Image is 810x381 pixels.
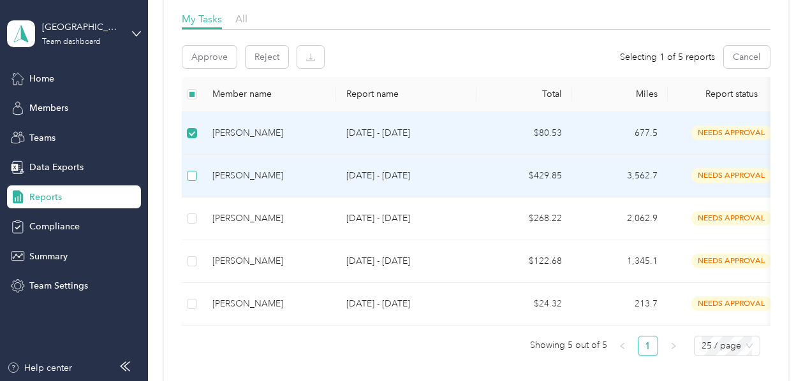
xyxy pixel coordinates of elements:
span: needs approval [691,254,772,268]
span: Showing 5 out of 5 [530,336,607,355]
button: Reject [246,46,288,68]
li: 1 [638,336,658,356]
span: Compliance [29,220,80,233]
button: Cancel [724,46,770,68]
div: [PERSON_NAME] [212,297,326,311]
th: Member name [202,77,336,112]
div: [GEOGRAPHIC_DATA]/PA Area [42,20,122,34]
iframe: Everlance-gr Chat Button Frame [739,310,810,381]
p: [DATE] - [DATE] [346,254,466,268]
span: 25 / page [702,336,753,356]
span: needs approval [691,126,772,140]
div: [PERSON_NAME] [212,254,326,268]
div: Miles [582,89,658,99]
div: Team dashboard [42,38,101,46]
div: Page Size [694,336,760,356]
button: right [663,336,684,356]
span: right [670,342,677,350]
td: $24.32 [476,283,572,326]
span: needs approval [691,296,772,311]
td: $429.85 [476,155,572,198]
div: [PERSON_NAME] [212,169,326,183]
span: Data Exports [29,161,84,174]
div: Member name [212,89,326,99]
a: 1 [638,336,658,356]
span: Report status [678,89,785,99]
button: Approve [182,46,237,68]
span: Team Settings [29,279,88,292]
div: [PERSON_NAME] [212,212,326,226]
span: Selecting 1 of 5 reports [620,50,715,64]
span: All [235,13,247,25]
li: Next Page [663,336,684,356]
p: [DATE] - [DATE] [346,297,466,311]
span: Members [29,101,68,115]
td: 1,345.1 [572,240,668,283]
span: Home [29,72,54,85]
span: needs approval [691,211,772,226]
li: Previous Page [612,336,633,356]
td: 213.7 [572,283,668,326]
p: [DATE] - [DATE] [346,169,466,183]
p: [DATE] - [DATE] [346,126,466,140]
div: [PERSON_NAME] [212,126,326,140]
span: Teams [29,131,55,145]
span: Summary [29,250,68,263]
td: $80.53 [476,112,572,155]
td: $122.68 [476,240,572,283]
p: [DATE] - [DATE] [346,212,466,226]
span: Reports [29,190,62,204]
td: 677.5 [572,112,668,155]
td: $268.22 [476,198,572,240]
span: left [619,342,626,350]
td: 2,062.9 [572,198,668,240]
span: My Tasks [182,13,222,25]
th: Report name [336,77,476,112]
button: left [612,336,633,356]
td: 3,562.7 [572,155,668,198]
span: needs approval [691,168,772,183]
div: Total [487,89,562,99]
button: Help center [7,361,72,375]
